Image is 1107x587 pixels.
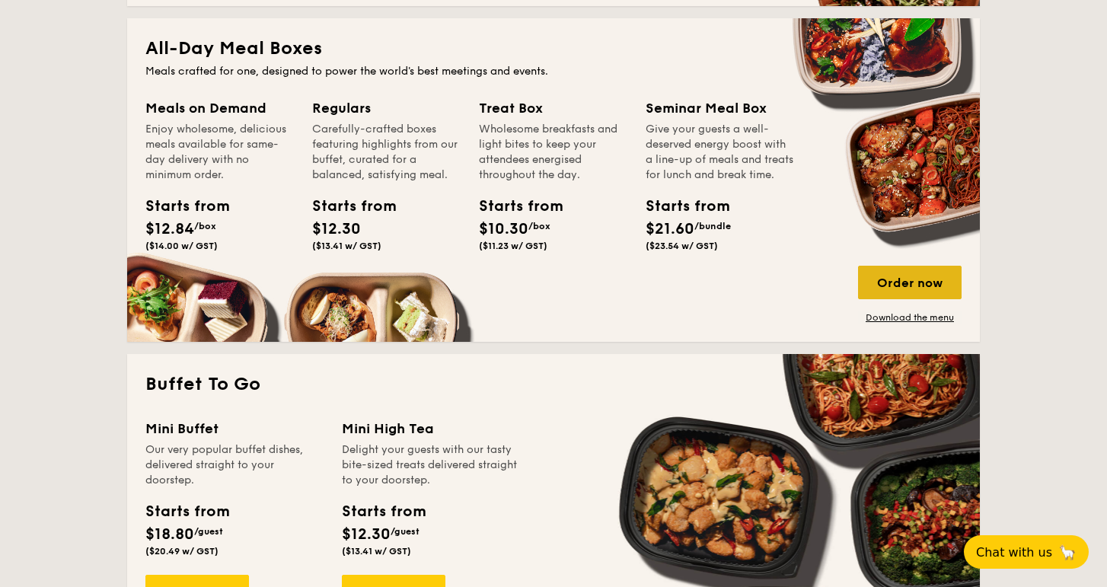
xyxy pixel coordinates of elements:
div: Give your guests a well-deserved energy boost with a line-up of meals and treats for lunch and br... [646,122,794,183]
span: /guest [194,526,223,537]
div: Delight your guests with our tasty bite-sized treats delivered straight to your doorstep. [342,442,520,488]
span: ($23.54 w/ GST) [646,241,718,251]
h2: Buffet To Go [145,372,962,397]
div: Meals crafted for one, designed to power the world's best meetings and events. [145,64,962,79]
a: Download the menu [858,311,962,324]
div: Mini High Tea [342,418,520,439]
span: Chat with us [976,545,1052,560]
span: /guest [391,526,420,537]
div: Carefully-crafted boxes featuring highlights from our buffet, curated for a balanced, satisfying ... [312,122,461,183]
span: ($13.41 w/ GST) [312,241,381,251]
span: ($14.00 w/ GST) [145,241,218,251]
span: 🦙 [1058,544,1077,561]
div: Mini Buffet [145,418,324,439]
span: ($11.23 w/ GST) [479,241,547,251]
div: Meals on Demand [145,97,294,119]
div: Starts from [646,195,714,218]
div: Our very popular buffet dishes, delivered straight to your doorstep. [145,442,324,488]
span: ($20.49 w/ GST) [145,546,219,557]
div: Starts from [342,500,425,523]
div: Enjoy wholesome, delicious meals available for same-day delivery with no minimum order. [145,122,294,183]
div: Starts from [312,195,381,218]
h2: All-Day Meal Boxes [145,37,962,61]
div: Starts from [145,500,228,523]
span: $18.80 [145,525,194,544]
div: Wholesome breakfasts and light bites to keep your attendees energised throughout the day. [479,122,627,183]
div: Order now [858,266,962,299]
button: Chat with us🦙 [964,535,1089,569]
span: /box [194,221,216,231]
div: Starts from [145,195,214,218]
span: ($13.41 w/ GST) [342,546,411,557]
div: Treat Box [479,97,627,119]
span: $21.60 [646,220,694,238]
span: $10.30 [479,220,528,238]
div: Regulars [312,97,461,119]
div: Seminar Meal Box [646,97,794,119]
div: Starts from [479,195,547,218]
span: /bundle [694,221,731,231]
span: $12.84 [145,220,194,238]
span: /box [528,221,550,231]
span: $12.30 [342,525,391,544]
span: $12.30 [312,220,361,238]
